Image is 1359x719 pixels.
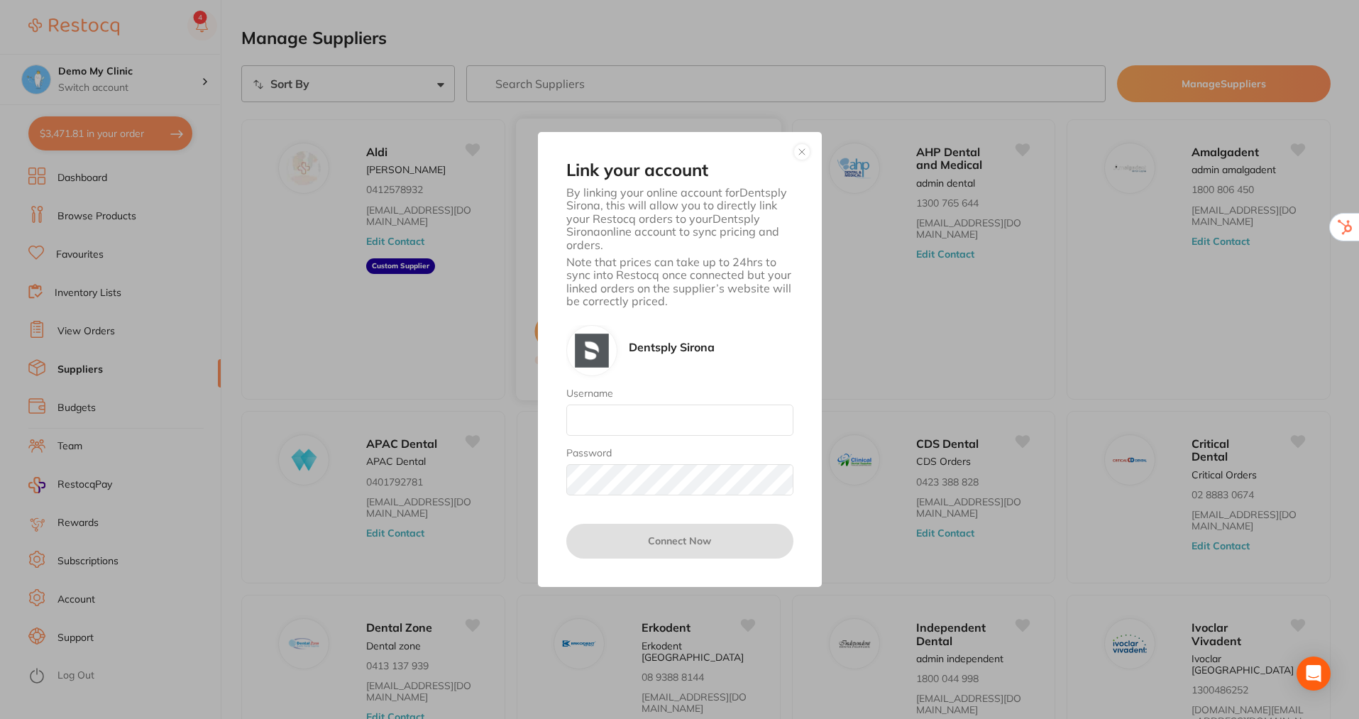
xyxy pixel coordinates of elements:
p: Dentsply Sirona [629,341,715,353]
h2: Link your account [566,160,793,180]
label: Password [566,447,793,459]
p: Note that prices can take up to 24hrs to sync into Restocq once connected but your linked orders ... [566,256,793,308]
div: Open Intercom Messenger [1297,657,1331,691]
label: Username [566,388,793,399]
button: Connect Now [566,524,793,558]
img: Dentsply Sirona [575,334,609,368]
p: By linking your online account for Dentsply Sirona , this will allow you to directly link your Re... [566,186,793,251]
